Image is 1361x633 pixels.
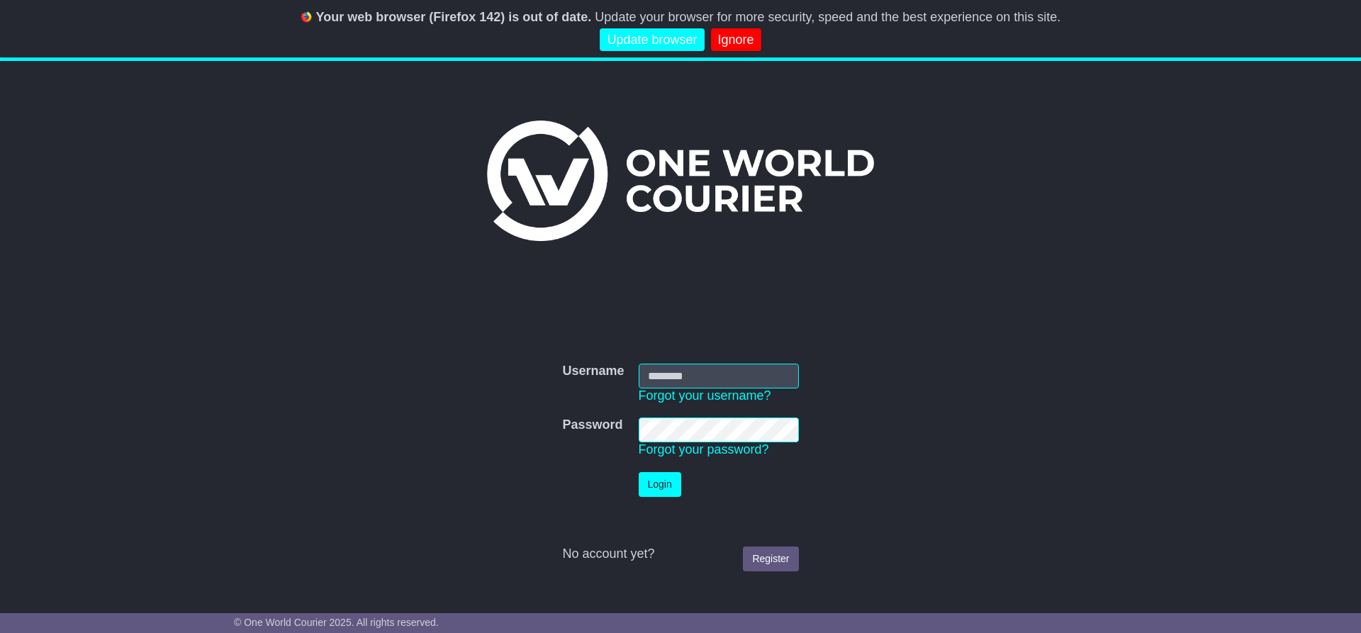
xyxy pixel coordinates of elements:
[639,388,771,403] a: Forgot your username?
[487,121,874,241] img: One World
[562,547,798,562] div: No account yet?
[711,28,761,52] a: Ignore
[743,547,798,571] a: Register
[639,472,681,497] button: Login
[562,418,622,433] label: Password
[595,10,1060,24] span: Update your browser for more security, speed and the best experience on this site.
[600,28,704,52] a: Update browser
[234,617,439,628] span: © One World Courier 2025. All rights reserved.
[639,442,769,456] a: Forgot your password?
[316,10,592,24] b: Your web browser (Firefox 142) is out of date.
[562,364,624,379] label: Username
